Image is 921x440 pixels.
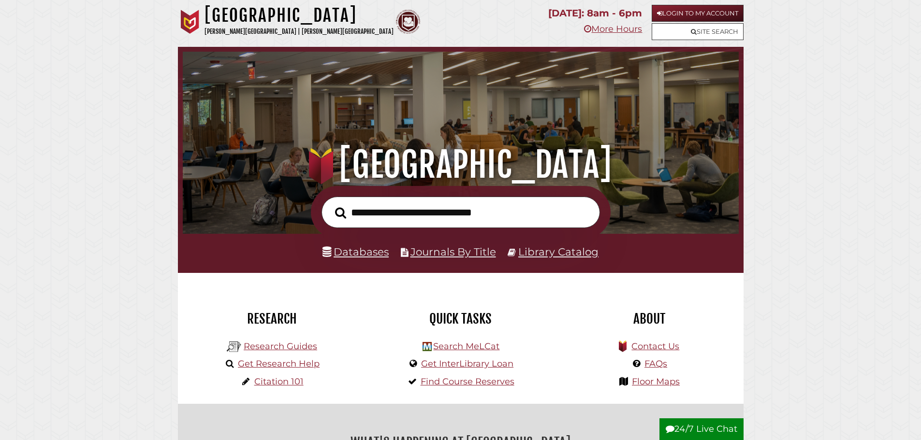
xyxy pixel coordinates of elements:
[421,358,513,369] a: Get InterLibrary Loan
[335,207,346,219] i: Search
[374,311,548,327] h2: Quick Tasks
[652,23,744,40] a: Site Search
[423,342,432,351] img: Hekman Library Logo
[632,376,680,387] a: Floor Maps
[584,24,642,34] a: More Hours
[244,341,317,352] a: Research Guides
[205,5,394,26] h1: [GEOGRAPHIC_DATA]
[644,358,667,369] a: FAQs
[205,26,394,37] p: [PERSON_NAME][GEOGRAPHIC_DATA] | [PERSON_NAME][GEOGRAPHIC_DATA]
[631,341,679,352] a: Contact Us
[562,311,736,327] h2: About
[227,340,241,354] img: Hekman Library Logo
[196,143,725,186] h1: [GEOGRAPHIC_DATA]
[185,311,359,327] h2: Research
[178,10,202,34] img: Calvin University
[238,358,320,369] a: Get Research Help
[518,245,599,258] a: Library Catalog
[652,5,744,22] a: Login to My Account
[433,341,499,352] a: Search MeLCat
[254,376,304,387] a: Citation 101
[421,376,514,387] a: Find Course Reserves
[410,245,496,258] a: Journals By Title
[322,245,389,258] a: Databases
[396,10,420,34] img: Calvin Theological Seminary
[330,204,351,222] button: Search
[548,5,642,22] p: [DATE]: 8am - 6pm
